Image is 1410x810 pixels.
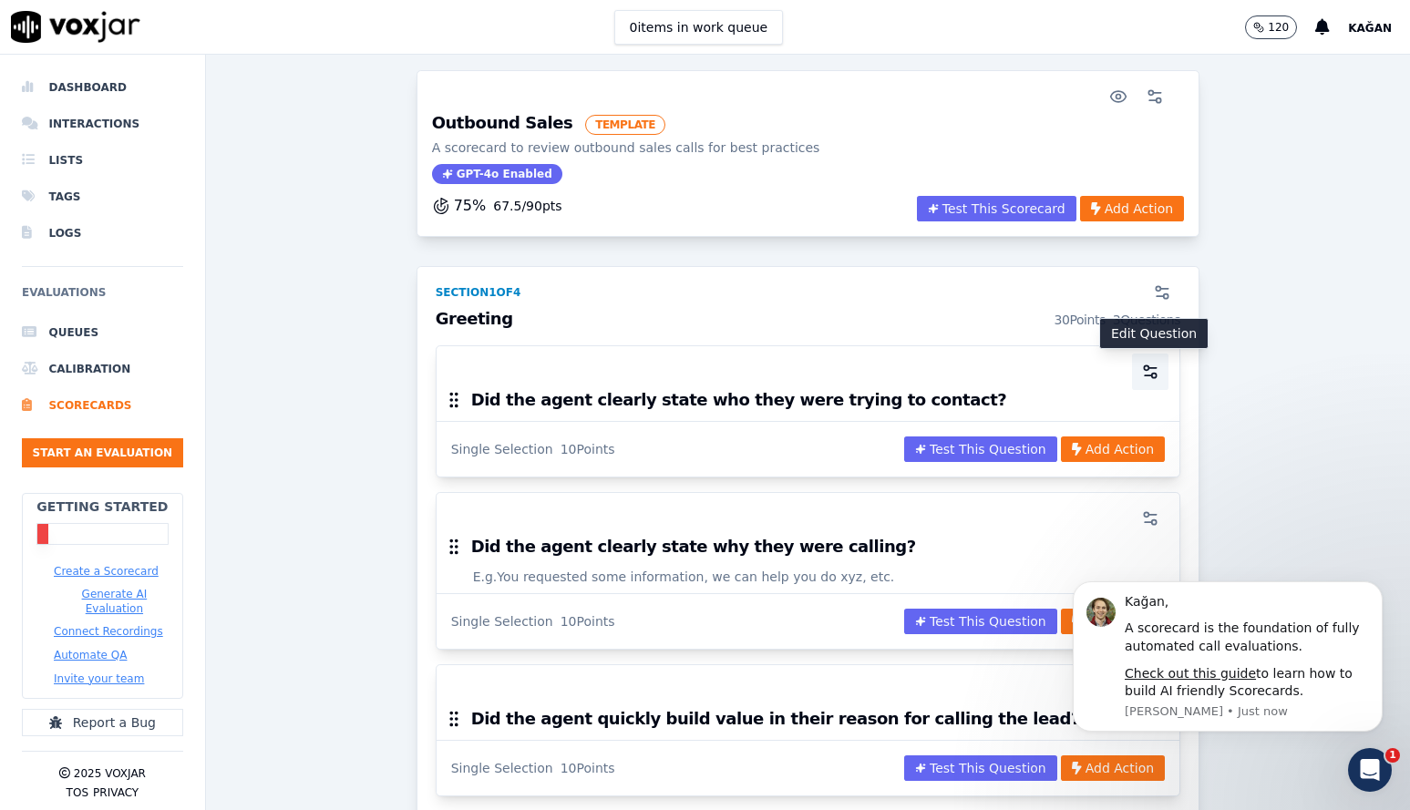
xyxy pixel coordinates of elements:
[432,138,820,157] p: A scorecard to review outbound sales calls for best practices
[561,440,615,458] div: 10 Points
[36,497,168,516] h2: Getting Started
[22,314,183,351] a: Queues
[1045,557,1410,761] iframe: Intercom notifications message
[54,564,159,579] button: Create a Scorecard
[1113,311,1180,329] div: 3 Questions
[22,387,183,424] a: Scorecards
[904,755,1057,781] button: Test This Question
[451,759,553,777] div: Single Selection
[432,115,820,135] h3: Outbound Sales
[22,142,183,179] a: Lists
[471,711,1080,727] h3: Did the agent quickly build value in their reason for calling the lead?
[1385,748,1400,763] span: 1
[473,568,895,586] span: E.g. You requested some information, we can help you do xyz, etc.
[22,106,183,142] a: Interactions
[22,282,183,314] h6: Evaluations
[1061,755,1165,781] button: Add Action
[22,215,183,251] a: Logs
[451,440,553,458] div: Single Selection
[22,709,183,736] button: Report a Bug
[614,10,784,45] button: 0items in work queue
[22,351,183,387] a: Calibration
[93,785,139,800] button: Privacy
[22,438,183,467] button: Start an Evaluation
[1245,15,1297,39] button: 120
[1080,196,1184,221] button: Add Action
[54,648,127,662] button: Automate QA
[471,392,1007,408] h3: Did the agent clearly state who they were trying to contact?
[22,179,183,215] a: Tags
[436,311,1180,329] h3: Greeting
[1348,748,1392,792] iframe: Intercom live chat
[74,766,146,781] p: 2025 Voxjar
[1348,22,1392,35] span: Kağan
[432,164,562,184] span: GPT-4o Enabled
[54,624,163,639] button: Connect Recordings
[561,612,615,631] div: 10 Points
[1061,436,1165,462] button: Add Action
[54,587,175,616] button: Generate AI Evaluation
[432,195,562,217] button: 75%67.5/90pts
[561,759,615,777] div: 10 Points
[22,69,183,106] a: Dashboard
[436,285,521,300] div: Section 1 of 4
[67,785,88,800] button: TOS
[1245,15,1315,39] button: 120
[1111,324,1197,343] p: Edit Question
[1348,16,1410,38] button: Kağan
[451,612,553,631] div: Single Selection
[493,197,561,215] p: 67.5 / 90 pts
[917,196,1076,221] button: Test This Scorecard
[585,115,665,135] span: TEMPLATE
[1055,311,1106,329] div: 30 Points
[54,672,144,686] button: Invite your team
[904,609,1057,634] button: Test This Question
[904,436,1057,462] button: Test This Question
[432,195,562,217] div: 75 %
[1268,20,1289,35] p: 120
[471,538,916,555] h3: Did the agent clearly state why they were calling?
[11,11,140,43] img: voxjar logo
